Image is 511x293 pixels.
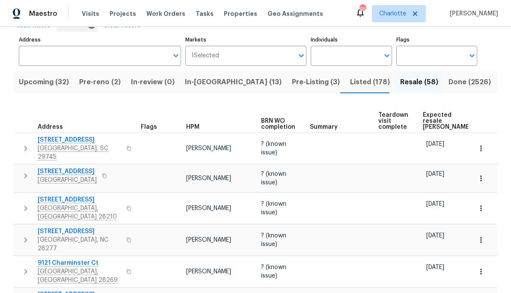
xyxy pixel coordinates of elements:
span: Resale (58) [400,76,438,88]
label: Individuals [311,37,392,42]
label: Flags [396,37,477,42]
button: Open [295,50,307,62]
span: ? (known issue) [261,201,286,216]
span: Charlotte [379,9,406,18]
span: Summary [310,124,338,130]
span: Expected resale [PERSON_NAME] [423,112,471,130]
button: Open [466,50,478,62]
span: In-[GEOGRAPHIC_DATA] (13) [185,76,282,88]
span: Maestro [29,9,57,18]
span: Visits [82,9,99,18]
span: Tasks [196,11,214,17]
span: Projects [110,9,136,18]
span: [PERSON_NAME] [186,145,231,151]
span: [PERSON_NAME] [186,205,231,211]
span: ? (known issue) [261,141,286,156]
span: [DATE] [426,233,444,239]
span: ? (known issue) [261,233,286,247]
span: Teardown visit complete [378,112,408,130]
span: Pre-Listing (3) [292,76,340,88]
span: [DATE] [426,264,444,270]
span: Properties [224,9,257,18]
span: Done (2526) [449,76,491,88]
span: HPM [186,124,199,130]
span: [STREET_ADDRESS] [38,227,121,236]
span: [PERSON_NAME] [446,9,498,18]
span: Flags [141,124,157,130]
span: [PERSON_NAME] [186,237,231,243]
span: Upcoming (32) [19,76,69,88]
span: [DATE] [426,141,444,147]
span: ? (known issue) [261,264,286,279]
label: Address [19,37,181,42]
span: [DATE] [426,201,444,207]
button: Open [170,50,182,62]
span: [GEOGRAPHIC_DATA], NC 28277 [38,236,121,253]
span: Pre-reno (2) [79,76,121,88]
span: [DATE] [426,171,444,177]
span: In-review (0) [131,76,175,88]
span: ? (known issue) [261,171,286,186]
span: 1 Selected [191,52,219,59]
span: BRN WO completion [261,118,295,130]
span: Address [38,124,63,130]
span: [PERSON_NAME] [186,269,231,275]
button: Open [381,50,393,62]
span: [PERSON_NAME] [186,175,231,181]
label: Markets [185,37,307,42]
span: Geo Assignments [267,9,323,18]
span: Listed (178) [350,76,390,88]
div: 95 [359,5,365,14]
span: Work Orders [146,9,185,18]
